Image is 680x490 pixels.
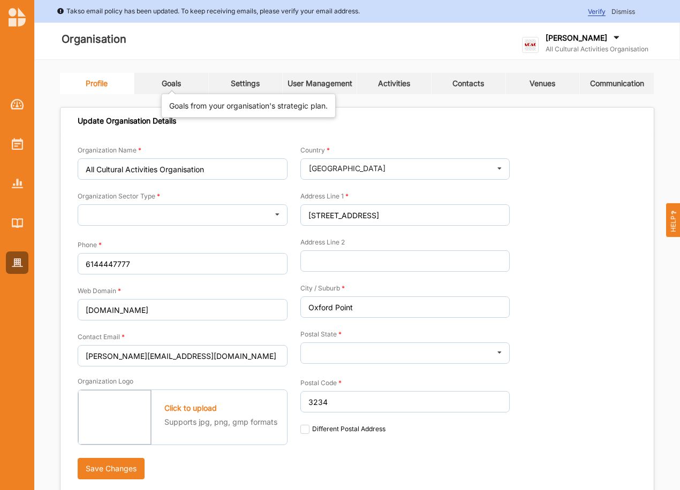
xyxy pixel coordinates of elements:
[169,101,328,111] div: Goals from your organisation's strategic plan.
[611,7,635,16] span: Dismiss
[78,116,176,126] div: Update Organisation Details
[78,241,102,249] label: Phone
[9,7,26,27] img: logo
[590,79,644,88] div: Communication
[57,6,360,17] div: Takso email policy has been updated. To keep receiving emails, please verify your email address.
[588,7,606,16] span: Verify
[11,99,24,110] img: Dashboard
[452,79,484,88] div: Contacts
[164,403,217,413] label: Click to upload
[12,218,23,227] img: Library
[300,425,386,433] label: Different Postal Address
[530,79,555,88] div: Venues
[546,33,607,43] label: [PERSON_NAME]
[300,330,342,339] label: Postal State
[6,93,28,116] a: Dashboard
[6,251,28,274] a: Organisation
[6,212,28,234] a: Library
[300,238,345,247] label: Address Line 2
[12,258,23,267] img: Organisation
[6,133,28,155] a: Activities
[309,165,386,172] div: [GEOGRAPHIC_DATA]
[78,287,121,295] label: Web Domain
[86,79,108,88] div: Profile
[78,458,145,479] button: Save Changes
[231,79,260,88] div: Settings
[12,138,23,150] img: Activities
[78,377,133,386] label: Organization Logo
[300,192,349,201] label: Address Line 1
[62,30,126,48] label: Organisation
[300,379,342,387] label: Postal Code
[522,37,539,53] img: logo
[378,79,410,88] div: Activities
[78,146,141,155] label: Organization Name
[12,179,23,188] img: Reports
[6,172,28,195] a: Reports
[288,79,352,88] div: User Management
[300,284,345,293] label: City / Suburb
[78,192,160,201] label: Organization Sector Type
[546,45,648,53] label: All Cultural Activities Organisation
[300,146,330,155] label: Country
[78,333,125,341] label: Contact Email
[164,417,277,427] label: Supports jpg, png, gmp formats
[162,79,181,88] div: Goals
